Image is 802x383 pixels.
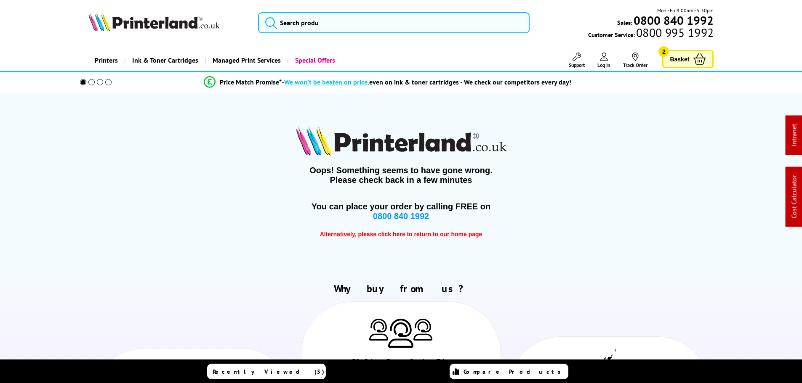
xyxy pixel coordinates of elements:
img: Printer Experts [388,319,413,348]
img: Printerland Logo [88,13,220,31]
div: - even on ink & toner cartridges - We check our competitors every day! [282,78,571,86]
span: Basket [670,53,689,65]
a: Cost Calculator [790,175,798,219]
img: Printer Experts [413,319,432,340]
input: Search produ [258,12,530,33]
span: Support [569,62,585,68]
a: Log In [597,53,610,68]
a: Recently Viewed (5) [207,364,326,379]
a: Basket 2 [662,50,714,68]
a: Track Order [623,53,647,68]
b: 0800 840 1992 [634,13,714,28]
span: Recently Viewed (5) [213,368,325,375]
a: Managed Print Services [205,50,287,71]
a: Intranet [790,124,798,147]
span: Alternatively, please click here to return to our home page [320,231,482,238]
a: Printerland Logo [88,13,248,33]
span: You can place your order by calling FREE on [312,202,490,211]
a: Alternatively, please click here to return to our home page [320,230,482,238]
span: Ink & Toner Cartridges [132,50,198,71]
span: Log In [597,62,610,68]
span: Customer Service: [588,29,714,39]
span: 0800 995 1992 [635,29,714,37]
a: Printers [88,50,124,71]
a: Compare Products [450,364,568,379]
span: Oops! Something seems to have gone wrong. Please check back in a few minutes [88,166,714,185]
span: Mon - Fri 9:00am - 5:30pm [657,6,714,14]
span: Sales: [617,18,632,26]
span: We won’t be beaten on price, [284,78,369,86]
a: 0800 840 1992 [632,16,714,24]
a: Support [569,53,585,68]
div: 30+ Printer Experts Ready to Take Your Call [351,356,451,380]
a: Ink & Toner Cartridges [124,50,205,71]
a: Special Offers [287,50,341,71]
h2: Why buy from us? [88,282,714,295]
span: 0800 840 1992 [373,211,429,221]
span: Compare Products [464,368,565,375]
span: Price Match Promise* [220,78,282,86]
li: modal_Promise [69,75,707,90]
span: 2 [658,46,669,57]
img: Printer Experts [369,319,388,340]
